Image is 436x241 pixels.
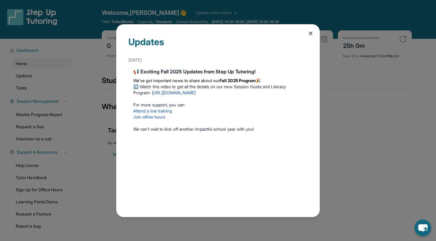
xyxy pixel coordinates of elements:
div: 📢 Exciting Fall 2025 Updates from Step Up Tutoring! [133,68,303,75]
p: ➡️ Watch this video to get all the details on our new Session Guide and Literacy Program: [133,84,303,96]
span: We’ve got important news to share about our [133,78,220,83]
p: We can’t wait to kick off another impactful school year with you! [133,126,303,132]
span: 🎉 [256,78,261,83]
a: Attend a live training [133,108,172,113]
div: Updates [128,36,308,55]
a: [URL][DOMAIN_NAME] [152,90,196,95]
button: chat-button [415,219,431,236]
span: For more support, you can: [133,102,185,107]
a: Join office hours [133,114,165,119]
div: [DATE] [128,55,308,65]
strong: Fall 2025 Program [220,78,256,83]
